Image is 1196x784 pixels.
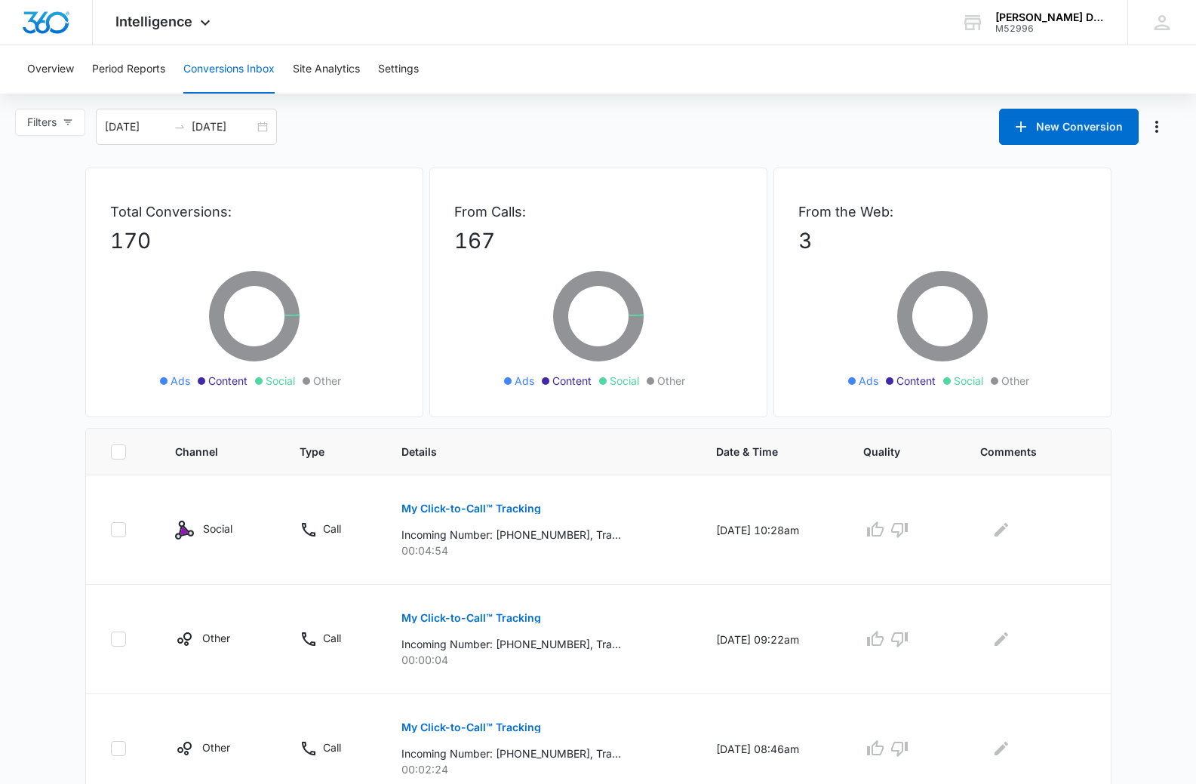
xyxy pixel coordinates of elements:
[110,201,398,222] p: Total Conversions:
[980,444,1065,460] span: Comments
[610,373,639,389] span: Social
[105,118,168,135] input: Start date
[1145,115,1169,139] button: Manage Numbers
[27,114,57,131] span: Filters
[716,444,805,460] span: Date & Time
[401,761,680,777] p: 00:02:24
[401,722,541,733] p: My Click-to-Call™ Tracking
[183,45,275,94] button: Conversions Inbox
[401,527,621,543] p: Incoming Number: [PHONE_NUMBER], Tracking Number: [PHONE_NUMBER], Ring To: [PHONE_NUMBER], Caller...
[401,613,541,623] p: My Click-to-Call™ Tracking
[401,652,680,668] p: 00:00:04
[401,636,621,652] p: Incoming Number: [PHONE_NUMBER], Tracking Number: [PHONE_NUMBER], Ring To: [PHONE_NUMBER], Caller...
[798,225,1087,257] p: 3
[954,373,983,389] span: Social
[657,373,685,389] span: Other
[378,45,419,94] button: Settings
[15,109,85,136] button: Filters
[323,630,341,646] p: Call
[175,444,241,460] span: Channel
[989,518,1013,542] button: Edit Comments
[896,373,936,389] span: Content
[698,585,845,694] td: [DATE] 09:22am
[300,444,343,460] span: Type
[110,225,398,257] p: 170
[192,118,254,135] input: End date
[995,23,1105,34] div: account id
[323,521,341,537] p: Call
[698,475,845,585] td: [DATE] 10:28am
[989,627,1013,651] button: Edit Comments
[401,709,541,746] button: My Click-to-Call™ Tracking
[323,739,341,755] p: Call
[27,45,74,94] button: Overview
[202,739,230,755] p: Other
[454,225,743,257] p: 167
[401,490,541,527] button: My Click-to-Call™ Tracking
[202,630,230,646] p: Other
[401,600,541,636] button: My Click-to-Call™ Tracking
[995,11,1105,23] div: account name
[989,736,1013,761] button: Edit Comments
[208,373,248,389] span: Content
[313,373,341,389] span: Other
[203,521,232,537] p: Social
[293,45,360,94] button: Site Analytics
[863,444,922,460] span: Quality
[266,373,295,389] span: Social
[115,14,192,29] span: Intelligence
[92,45,165,94] button: Period Reports
[401,746,621,761] p: Incoming Number: [PHONE_NUMBER], Tracking Number: [PHONE_NUMBER], Ring To: [PHONE_NUMBER], Caller...
[798,201,1087,222] p: From the Web:
[401,503,541,514] p: My Click-to-Call™ Tracking
[401,444,658,460] span: Details
[401,543,680,558] p: 00:04:54
[1001,373,1029,389] span: Other
[171,373,190,389] span: Ads
[454,201,743,222] p: From Calls:
[859,373,878,389] span: Ads
[552,373,592,389] span: Content
[999,109,1139,145] button: New Conversion
[174,121,186,133] span: swap-right
[515,373,534,389] span: Ads
[174,121,186,133] span: to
